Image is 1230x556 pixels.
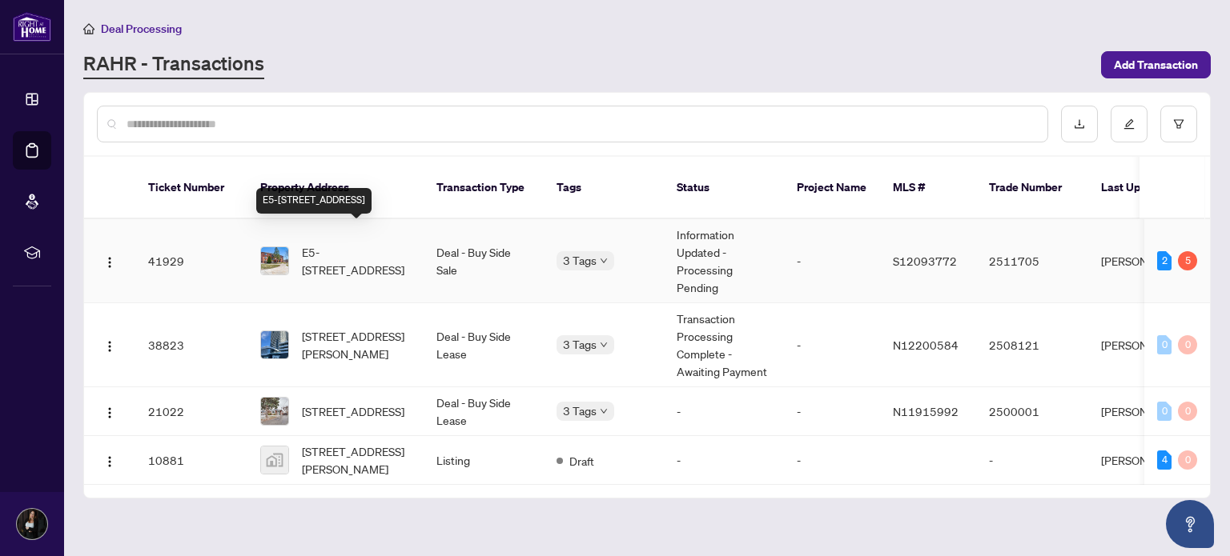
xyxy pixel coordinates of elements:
button: Logo [97,447,123,473]
td: - [784,303,880,387]
td: - [664,387,784,436]
td: - [784,387,880,436]
td: Deal - Buy Side Lease [424,387,544,436]
span: S12093772 [893,254,957,268]
td: 21022 [135,387,247,436]
img: thumbnail-img [261,331,288,358]
th: Project Name [784,157,880,219]
img: Logo [103,406,116,419]
span: down [600,341,608,349]
div: 0 [1178,335,1197,354]
td: 38823 [135,303,247,387]
td: - [976,436,1088,485]
div: 0 [1178,450,1197,470]
div: 2 [1157,251,1172,270]
td: 10881 [135,436,247,485]
img: Profile Icon [17,509,47,539]
img: Logo [103,455,116,468]
td: [PERSON_NAME] [1088,387,1208,436]
span: 3 Tags [563,335,597,354]
td: Listing [424,436,544,485]
img: thumbnail-img [261,446,288,474]
span: Deal Processing [101,22,182,36]
td: [PERSON_NAME] [1088,303,1208,387]
button: Open asap [1166,500,1214,548]
button: Logo [97,332,123,358]
th: Status [664,157,784,219]
span: 3 Tags [563,402,597,420]
button: filter [1160,106,1197,142]
td: Deal - Buy Side Sale [424,219,544,303]
th: Last Updated By [1088,157,1208,219]
span: 3 Tags [563,251,597,270]
th: Trade Number [976,157,1088,219]
button: download [1061,106,1098,142]
img: thumbnail-img [261,398,288,425]
td: 2500001 [976,387,1088,436]
span: [STREET_ADDRESS] [302,402,404,420]
span: down [600,407,608,415]
td: - [784,436,880,485]
img: logo [13,12,51,42]
td: [PERSON_NAME] [1088,436,1208,485]
span: N11915992 [893,404,959,418]
td: Information Updated - Processing Pending [664,219,784,303]
div: 0 [1157,402,1172,421]
div: 5 [1178,251,1197,270]
span: Draft [569,452,594,470]
div: 0 [1178,402,1197,421]
span: edit [1123,118,1135,130]
th: MLS # [880,157,976,219]
th: Transaction Type [424,157,544,219]
td: Transaction Processing Complete - Awaiting Payment [664,303,784,387]
td: Deal - Buy Side Lease [424,303,544,387]
span: [STREET_ADDRESS][PERSON_NAME] [302,442,411,478]
td: [PERSON_NAME] [1088,219,1208,303]
span: Add Transaction [1114,52,1198,78]
td: 2508121 [976,303,1088,387]
span: E5-[STREET_ADDRESS] [302,243,411,278]
img: thumbnail-img [261,247,288,274]
div: 0 [1157,335,1172,354]
td: - [664,436,784,485]
button: Logo [97,398,123,424]
img: Logo [103,256,116,269]
div: 4 [1157,450,1172,470]
td: 2511705 [976,219,1088,303]
img: Logo [103,340,116,353]
button: edit [1111,106,1148,142]
th: Ticket Number [135,157,247,219]
a: RAHR - Transactions [83,50,264,79]
th: Property Address [247,157,424,219]
td: 41929 [135,219,247,303]
button: Add Transaction [1101,51,1211,78]
span: filter [1173,118,1184,130]
span: N12200584 [893,338,959,352]
button: Logo [97,248,123,274]
span: download [1074,118,1085,130]
span: [STREET_ADDRESS][PERSON_NAME] [302,327,411,362]
th: Tags [544,157,664,219]
span: down [600,257,608,265]
span: home [83,23,94,34]
td: - [784,219,880,303]
div: E5-[STREET_ADDRESS] [256,188,372,214]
